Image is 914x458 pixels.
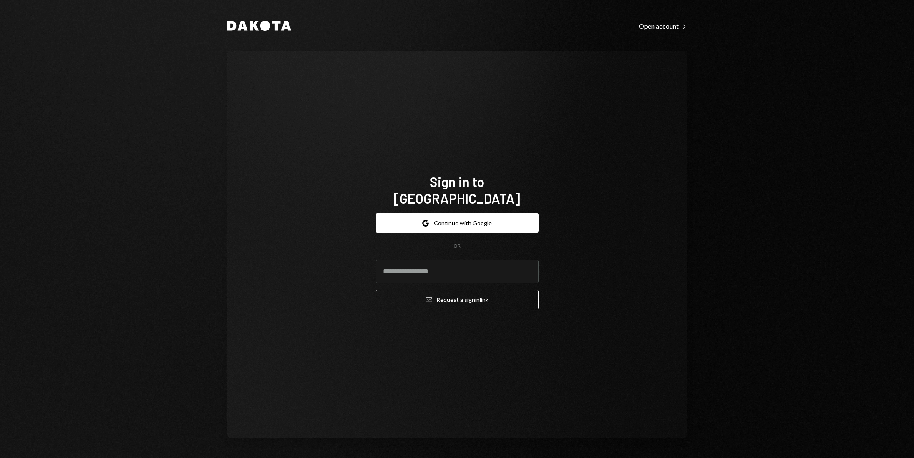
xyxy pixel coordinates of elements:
div: OR [453,243,461,250]
h1: Sign in to [GEOGRAPHIC_DATA] [376,173,539,207]
button: Request a signinlink [376,290,539,309]
div: Open account [639,22,687,30]
button: Continue with Google [376,213,539,233]
a: Open account [639,21,687,30]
